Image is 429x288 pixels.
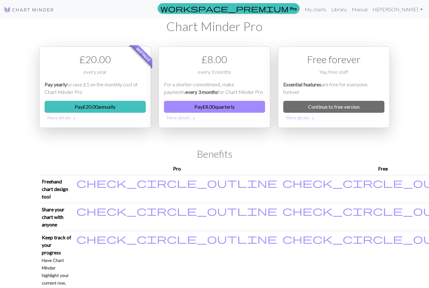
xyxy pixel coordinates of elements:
p: are free for everyone, forever [283,81,384,96]
a: Hi[PERSON_NAME] [370,3,425,16]
a: Continue to free version [283,101,384,113]
button: Pay£8.00quarterly [164,101,265,113]
span: check_circle_outline [76,177,277,189]
span: workspace_premium [160,4,289,13]
img: Logo [4,6,54,14]
div: Yay, free stuff [283,68,384,81]
div: Payment option 2 [159,46,270,128]
em: every 3 months [185,89,218,95]
span: Best value [130,41,157,68]
button: More details [45,113,146,122]
p: Freehand chart design tool [42,178,71,200]
i: Included [76,234,277,244]
div: Free forever [283,52,384,67]
div: Payment option 1 [39,46,151,128]
button: Pay£20.00annually [45,101,146,113]
span: chevron_right [72,115,77,122]
div: Free option [278,46,390,128]
div: £ 20.00 [45,52,146,67]
div: every 3 months [164,68,265,81]
em: Pay yearly [45,81,67,87]
button: More details [164,113,265,122]
i: Included [76,206,277,216]
p: to save £1 on the monthly cost of Chart Minder Pro [45,81,146,96]
p: Share your chart with anyone [42,206,71,228]
p: For a shorter commitment, make payments for Chart Minder Pro [164,81,265,96]
h2: Benefits [39,148,390,160]
span: check_circle_outline [76,205,277,217]
em: Essential features [283,81,321,87]
a: Library [329,3,349,16]
span: chevron_right [191,115,196,122]
th: Pro [74,162,280,175]
h1: Chart Minder Pro [39,19,390,34]
div: every year [45,68,146,81]
a: My charts [302,3,329,16]
a: Manual [349,3,370,16]
a: Pro [158,3,300,14]
p: Keep track of your progress [42,234,71,256]
span: check_circle_outline [76,233,277,245]
button: More details [283,113,384,122]
span: chevron_right [311,115,316,122]
i: Included [76,178,277,188]
div: £ 8.00 [164,52,265,67]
